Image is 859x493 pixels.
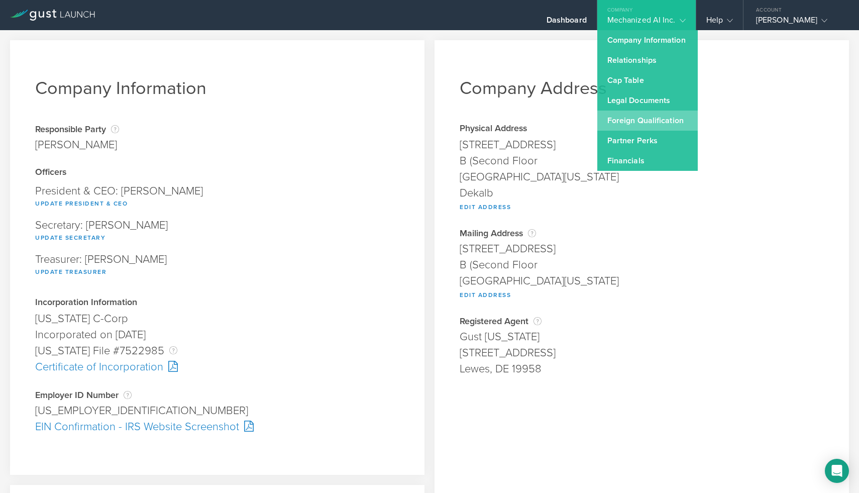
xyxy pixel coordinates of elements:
div: EIN Confirmation - IRS Website Screenshot [35,419,399,435]
div: Physical Address [460,124,824,134]
div: [US_EMPLOYER_IDENTIFICATION_NUMBER] [35,403,399,419]
div: Dashboard [547,15,587,30]
div: Responsible Party [35,124,119,134]
div: Registered Agent [460,316,824,326]
div: Certificate of Incorporation [35,359,399,375]
div: [PERSON_NAME] [756,15,841,30]
div: President & CEO: [PERSON_NAME] [35,180,399,215]
div: [PERSON_NAME] [35,137,119,153]
div: Incorporation Information [35,298,399,308]
div: Help [706,15,733,30]
div: [US_STATE] C-Corp [35,311,399,327]
button: Update Secretary [35,232,105,244]
div: Treasurer: [PERSON_NAME] [35,249,399,283]
div: Lewes, DE 19958 [460,361,824,377]
div: B (Second Floor [460,153,824,169]
button: Update Treasurer [35,266,106,278]
div: Incorporated on [DATE] [35,327,399,343]
div: Mechanized AI Inc. [607,15,686,30]
h1: Company Information [35,77,399,99]
div: [GEOGRAPHIC_DATA][US_STATE] [460,169,824,185]
button: Update President & CEO [35,198,128,210]
div: [STREET_ADDRESS] [460,137,824,153]
button: Edit Address [460,289,511,301]
div: Dekalb [460,185,824,201]
h1: Company Address [460,77,824,99]
div: [US_STATE] File #7522985 [35,343,399,359]
div: [STREET_ADDRESS] [460,241,824,257]
button: Edit Address [460,201,511,213]
div: Secretary: [PERSON_NAME] [35,215,399,249]
div: Employer ID Number [35,390,399,400]
div: Officers [35,168,399,178]
div: [STREET_ADDRESS] [460,345,824,361]
div: Mailing Address [460,228,824,238]
div: B (Second Floor [460,257,824,273]
div: [GEOGRAPHIC_DATA][US_STATE] [460,273,824,289]
div: Open Intercom Messenger [825,459,849,483]
div: Gust [US_STATE] [460,329,824,345]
